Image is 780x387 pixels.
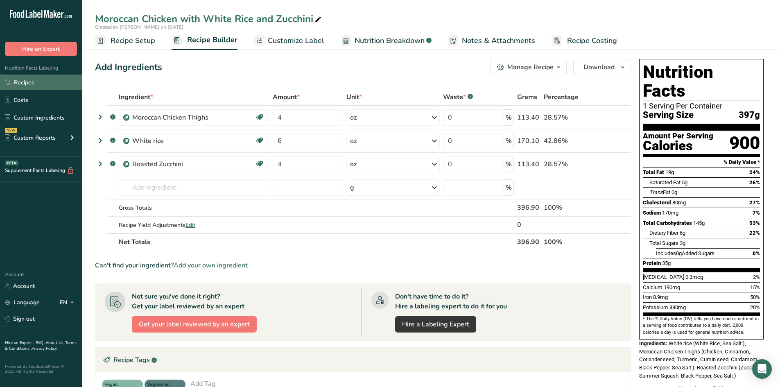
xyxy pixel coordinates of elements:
h1: Nutrition Facts [643,63,760,100]
section: * The % Daily Value (DV) tells you how much a nutrient in a serving of food contributes to a dail... [643,316,760,336]
span: Potassium [643,304,668,310]
th: 100% [542,233,594,250]
div: 113.40 [517,113,540,122]
button: Hire an Expert [5,42,77,56]
span: [MEDICAL_DATA] [643,274,684,280]
span: 5g [682,179,687,186]
div: Can't find your ingredient? [95,260,631,270]
div: Calories [643,140,713,152]
span: 397g [739,110,760,120]
span: 0g [676,250,682,256]
div: 170.10 [517,136,540,146]
span: Serving Size [643,110,694,120]
div: g [350,183,354,192]
span: Notes & Attachments [462,35,535,46]
span: Total Fat [643,169,664,175]
a: Nutrition Breakdown [341,32,432,50]
div: Add Ingredients [95,61,162,74]
span: Download [583,62,615,72]
span: Recipe Costing [567,35,617,46]
span: Includes Added Sugars [656,250,714,256]
div: Waste [443,92,473,102]
div: 1 Serving Per Container [643,102,760,110]
div: Moroccan Chicken with White Rice and Zucchini [95,11,323,26]
span: Unit [346,92,362,102]
span: 15% [750,284,760,290]
div: Open Intercom Messenger [752,359,772,379]
div: Not sure you've done it right? Get your label reviewed by an expert [132,292,244,311]
span: 2% [753,274,760,280]
span: Protein [643,260,661,266]
div: Gross Totals [119,204,269,212]
div: 113.40 [517,159,540,169]
span: Percentage [544,92,579,102]
div: 28.57% [544,113,592,122]
a: FAQ . [36,340,45,346]
span: Nutrition Breakdown [355,35,425,46]
span: Get your label reviewed by an expert [139,319,250,329]
div: Powered By FoodLabelMaker © 2025 All Rights Reserved [5,364,77,374]
th: 396.90 [515,233,542,250]
span: 19g [665,169,674,175]
span: 24% [749,169,760,175]
div: 28.57% [544,159,592,169]
a: Notes & Attachments [448,32,535,50]
div: Custom Reports [5,134,56,142]
button: Download [573,59,631,75]
img: Sub Recipe [123,115,129,121]
span: Dietary Fiber [649,230,678,236]
span: Recipe Setup [111,35,155,46]
span: 27% [749,199,760,206]
span: 0.2mcg [685,274,703,280]
button: Manage Recipe [490,59,567,75]
span: 80mg [672,199,686,206]
span: Cholesterol [643,199,671,206]
img: Sub Recipe [123,161,129,167]
div: 42.86% [544,136,592,146]
a: Recipe Setup [95,32,155,50]
a: Hire a Labeling Expert [395,316,476,333]
span: Iron [643,294,652,300]
div: 900 [729,132,760,154]
span: 20% [750,304,760,310]
input: Add Ingredient [119,179,269,196]
div: Roasted Zucchini [132,159,235,169]
a: Privacy Policy [32,346,57,351]
div: White rice [132,136,235,146]
span: 50% [750,294,760,300]
span: 8.9mg [653,294,668,300]
span: Recipe Builder [187,34,237,45]
div: NEW [5,128,17,133]
div: 396.90 [517,203,540,213]
span: 7% [753,210,760,216]
a: Language [5,295,40,310]
div: 100% [544,203,592,213]
div: oz [350,113,357,122]
span: Amount [273,92,300,102]
a: Recipe Costing [552,32,617,50]
div: Moroccan Chicken Thighs [132,113,235,122]
div: Manage Recipe [507,62,554,72]
span: 880mg [669,304,686,310]
span: Sodium [643,210,661,216]
div: 0 [517,220,540,230]
span: 0g [671,189,677,195]
span: 0% [753,250,760,256]
span: Fat [649,189,670,195]
th: Net Totals [117,233,515,250]
span: Customize Label [268,35,324,46]
button: Get your label reviewed by an expert [132,316,257,333]
span: Add your own ingredient [174,260,248,270]
a: Hire an Expert . [5,340,34,346]
span: Edit [185,221,195,229]
span: 53% [749,220,760,226]
a: About Us . [45,340,65,346]
div: Recipe Yield Adjustments [119,221,269,229]
span: 145g [693,220,705,226]
div: Amount Per Serving [643,132,713,140]
span: 22% [749,230,760,236]
div: Don't have time to do it? Hire a labeling expert to do it for you [395,292,507,311]
span: Ingredient [119,92,153,102]
span: White rice (White Rice, Sea Salt ), Moroccan Chicken Thighs (Chicken, Cinnamon, Coriander seed, T... [639,340,760,379]
span: Calcium [643,284,662,290]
